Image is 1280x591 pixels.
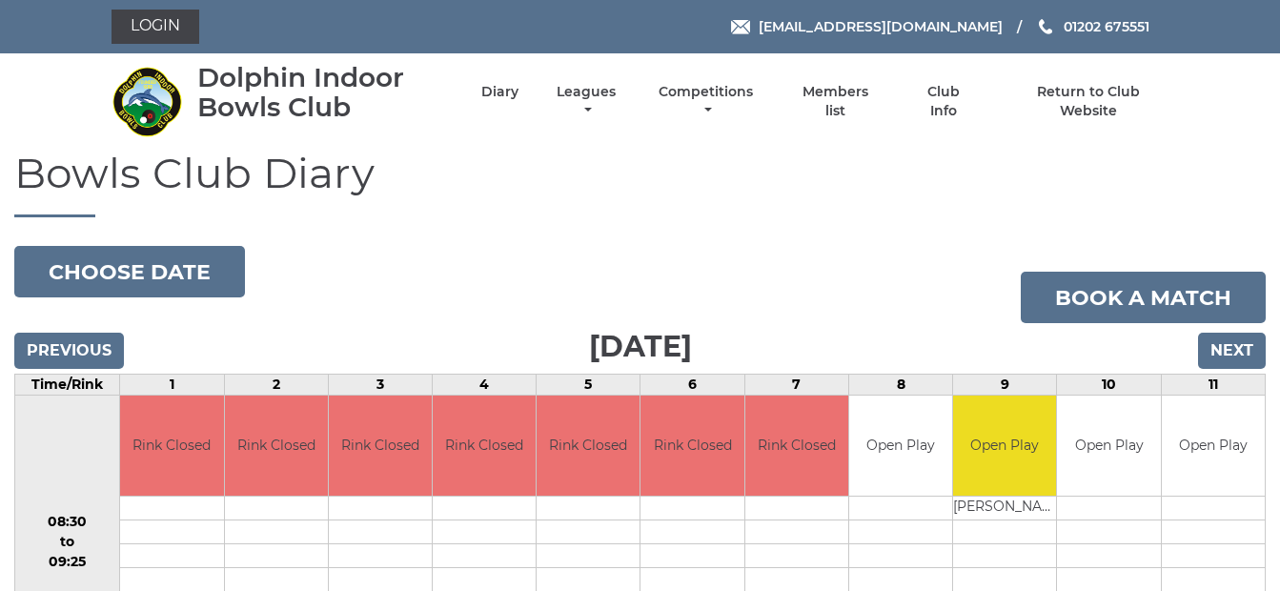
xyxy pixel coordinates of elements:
td: Rink Closed [329,396,432,496]
td: 11 [1161,375,1265,396]
td: 5 [537,375,640,396]
a: Competitions [655,83,759,120]
a: Members list [791,83,879,120]
td: Rink Closed [120,396,223,496]
a: Login [112,10,199,44]
img: Dolphin Indoor Bowls Club [112,66,183,137]
td: [PERSON_NAME] [953,496,1056,520]
a: Diary [481,83,518,101]
button: Choose date [14,246,245,297]
td: Open Play [953,396,1056,496]
td: 10 [1057,375,1161,396]
div: Dolphin Indoor Bowls Club [197,63,448,122]
td: Rink Closed [537,396,640,496]
h1: Bowls Club Diary [14,150,1266,217]
td: Open Play [1057,396,1160,496]
a: Return to Club Website [1007,83,1168,120]
td: Time/Rink [15,375,120,396]
td: 3 [328,375,432,396]
a: Leagues [552,83,620,120]
span: [EMAIL_ADDRESS][DOMAIN_NAME] [759,18,1003,35]
td: 8 [848,375,952,396]
input: Previous [14,333,124,369]
td: 9 [953,375,1057,396]
img: Phone us [1039,19,1052,34]
td: 7 [744,375,848,396]
td: Open Play [849,396,952,496]
a: Book a match [1021,272,1266,323]
td: Open Play [1162,396,1265,496]
td: Rink Closed [640,396,743,496]
td: Rink Closed [225,396,328,496]
a: Club Info [913,83,975,120]
td: Rink Closed [745,396,848,496]
td: 4 [433,375,537,396]
a: Phone us 01202 675551 [1036,16,1149,37]
a: Email [EMAIL_ADDRESS][DOMAIN_NAME] [731,16,1003,37]
span: 01202 675551 [1064,18,1149,35]
input: Next [1198,333,1266,369]
td: 2 [224,375,328,396]
td: 1 [120,375,224,396]
td: 6 [640,375,744,396]
img: Email [731,20,750,34]
td: Rink Closed [433,396,536,496]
